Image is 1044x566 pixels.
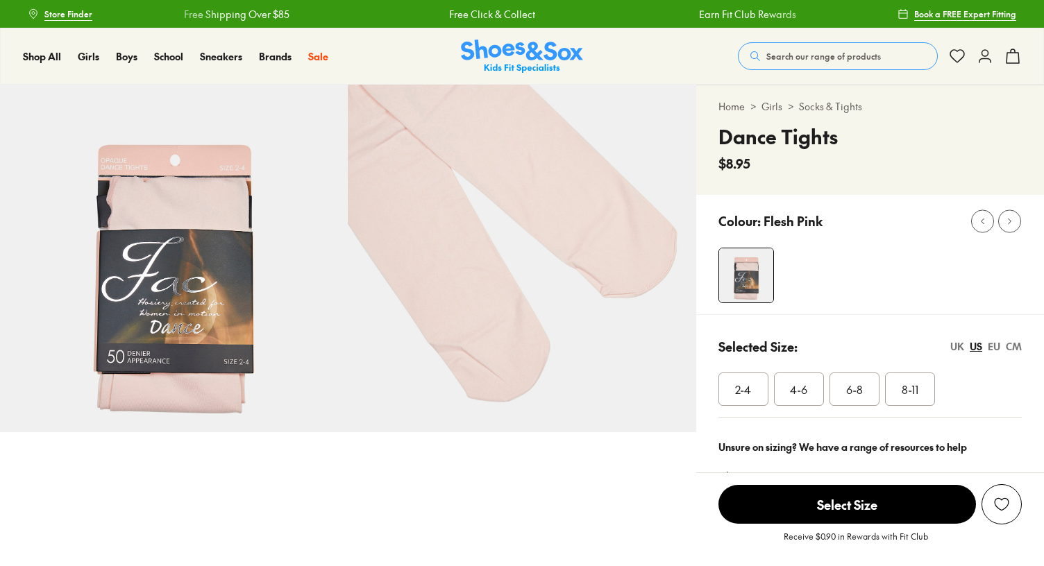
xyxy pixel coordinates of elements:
span: Girls [78,49,99,63]
div: US [970,339,982,354]
a: Earn Fit Club Rewards [698,7,795,22]
a: Home [718,99,745,114]
a: School [154,49,183,64]
p: Receive $0.90 in Rewards with Fit Club [784,530,928,555]
img: 5-164202_1 [348,85,696,432]
a: Girls [761,99,782,114]
a: Sneakers [200,49,242,64]
a: Sale [308,49,328,64]
span: 8-11 [902,381,918,397]
div: UK [950,339,964,354]
img: SNS_Logo_Responsive.svg [461,40,583,74]
span: Brands [259,49,292,63]
a: Shop All [23,49,61,64]
span: Book a FREE Expert Fitting [914,8,1016,20]
div: Unsure on sizing? We have a range of resources to help [718,440,1022,454]
img: 4-164201_1 [719,248,773,302]
span: Select Size [718,485,976,524]
a: Book a FREE Expert Fitting [898,1,1016,26]
a: Free Shipping Over $85 [183,7,289,22]
button: Select Size [718,484,976,524]
div: EU [988,339,1000,354]
h4: Dance Tights [718,122,838,151]
p: Selected Size: [718,337,798,356]
p: Colour: [718,212,761,230]
span: Store Finder [44,8,92,20]
span: Sneakers [200,49,242,63]
span: $8.95 [718,154,750,173]
a: Socks & Tights [799,99,862,114]
div: CM [1006,339,1022,354]
a: Girls [78,49,99,64]
span: Search our range of products [766,50,881,62]
a: Store Finder [28,1,92,26]
button: Search our range of products [738,42,938,70]
span: 6-8 [846,381,863,397]
a: Shoes & Sox [461,40,583,74]
button: Add to Wishlist [982,484,1022,524]
a: Boys [116,49,137,64]
p: Flesh Pink [764,212,823,230]
span: 4-6 [790,381,807,397]
a: Brands [259,49,292,64]
span: Boys [116,49,137,63]
a: Size guide & tips [738,471,822,486]
a: Free Click & Collect [448,7,534,22]
span: Sale [308,49,328,63]
span: School [154,49,183,63]
span: 2-4 [735,381,751,397]
span: Shop All [23,49,61,63]
div: > > [718,99,1022,114]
